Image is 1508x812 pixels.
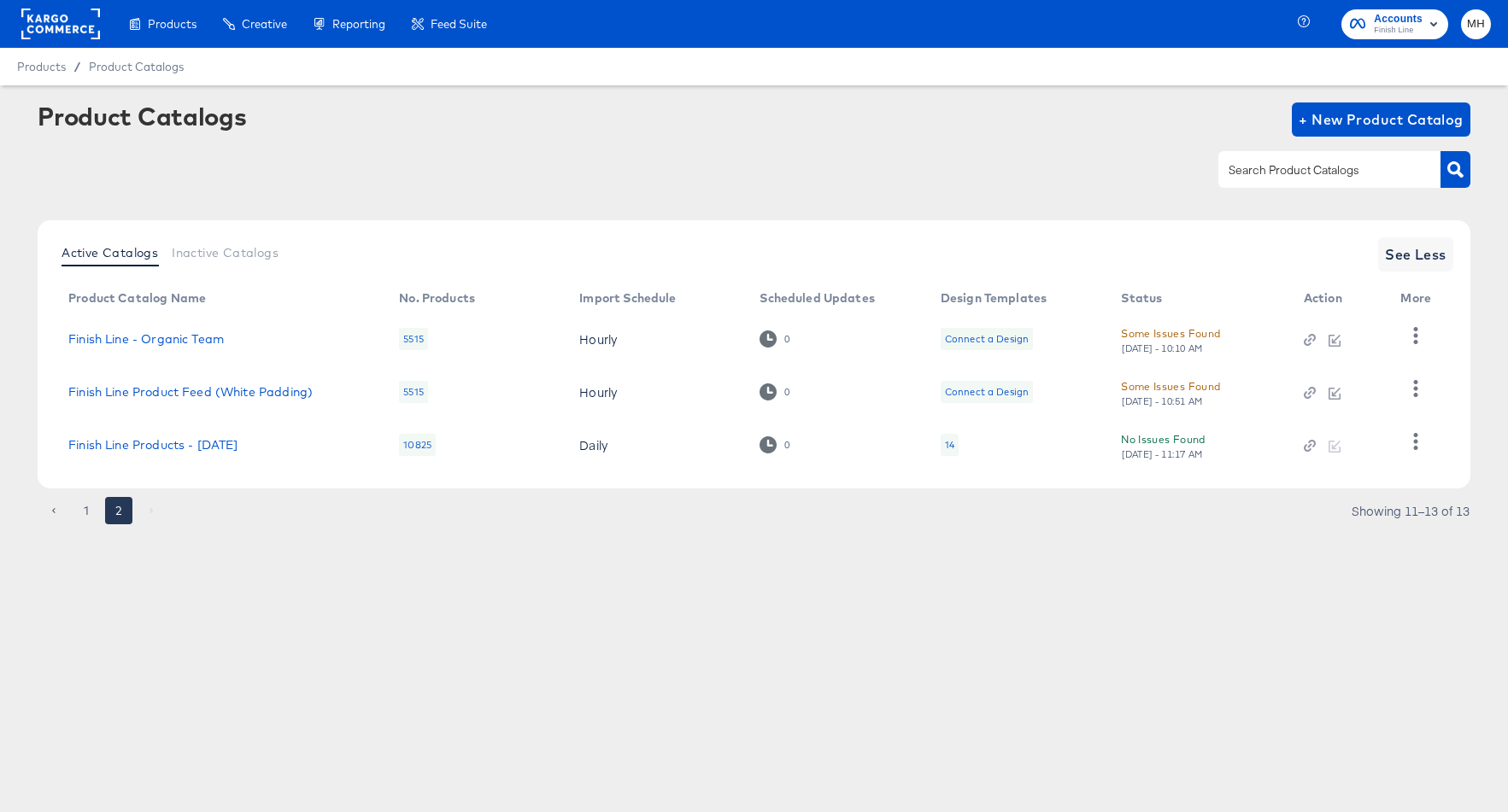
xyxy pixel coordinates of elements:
[1374,10,1423,28] span: Accounts
[945,385,1029,399] div: Connect a Design
[332,17,385,31] span: Reporting
[1121,342,1203,354] div: [DATE] - 10:10 AM
[760,291,875,305] div: Scheduled Updates
[1292,102,1470,137] button: + New Product Catalog
[1225,161,1407,180] input: Search Product Catalogs
[68,438,238,452] a: Finish Line Products - [DATE]
[1374,24,1423,38] span: Finish Line
[89,60,184,73] a: Product Catalogs
[105,497,132,524] button: page 2
[1385,242,1446,266] span: See Less
[68,291,206,305] div: Product Catalog Name
[941,291,1047,305] div: Design Templates
[783,386,790,398] div: 0
[1468,15,1484,34] span: MH
[1351,505,1470,517] div: Showing 11–13 of 13
[399,291,475,305] div: No. Products
[40,497,67,524] button: Go to previous page
[172,246,279,260] span: Inactive Catalogs
[73,497,100,524] button: Go to page 1
[1290,285,1388,313] th: Action
[579,291,676,305] div: Import Schedule
[1387,285,1452,313] th: More
[148,17,197,31] span: Products
[941,381,1033,403] div: Connect a Design
[760,330,789,347] div: 0
[66,60,89,73] span: /
[1121,377,1220,407] button: Some Issues Found[DATE] - 10:51 AM
[945,332,1029,346] div: Connect a Design
[1121,377,1220,395] div: Some Issues Found
[62,246,158,260] span: Active Catalogs
[1461,9,1491,39] button: MH
[38,497,167,524] nav: pagination navigation
[399,434,436,456] div: 10825
[68,385,313,399] a: Finish Line Product Feed (White Padding)
[1121,324,1220,342] div: Some Issues Found
[431,17,487,31] span: Feed Suite
[945,438,954,452] div: 14
[941,434,959,456] div: 14
[566,418,746,471] td: Daily
[1299,108,1464,131] span: + New Product Catalog
[399,381,428,403] div: 5515
[760,383,789,400] div: 0
[566,365,746,418] td: Hourly
[17,60,66,73] span: Products
[1121,395,1203,407] div: [DATE] - 10:51 AM
[399,328,428,350] div: 5515
[68,332,224,346] a: Finish Line - Organic Team
[1341,9,1448,39] button: AccountsFinish Line
[783,333,790,345] div: 0
[1378,237,1453,272] button: See Less
[783,439,790,451] div: 0
[941,328,1033,350] div: Connect a Design
[242,17,287,31] span: Creative
[38,102,246,130] div: Product Catalogs
[566,313,746,365] td: Hourly
[760,436,789,453] div: 0
[1121,324,1220,354] button: Some Issues Found[DATE] - 10:10 AM
[1107,285,1289,313] th: Status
